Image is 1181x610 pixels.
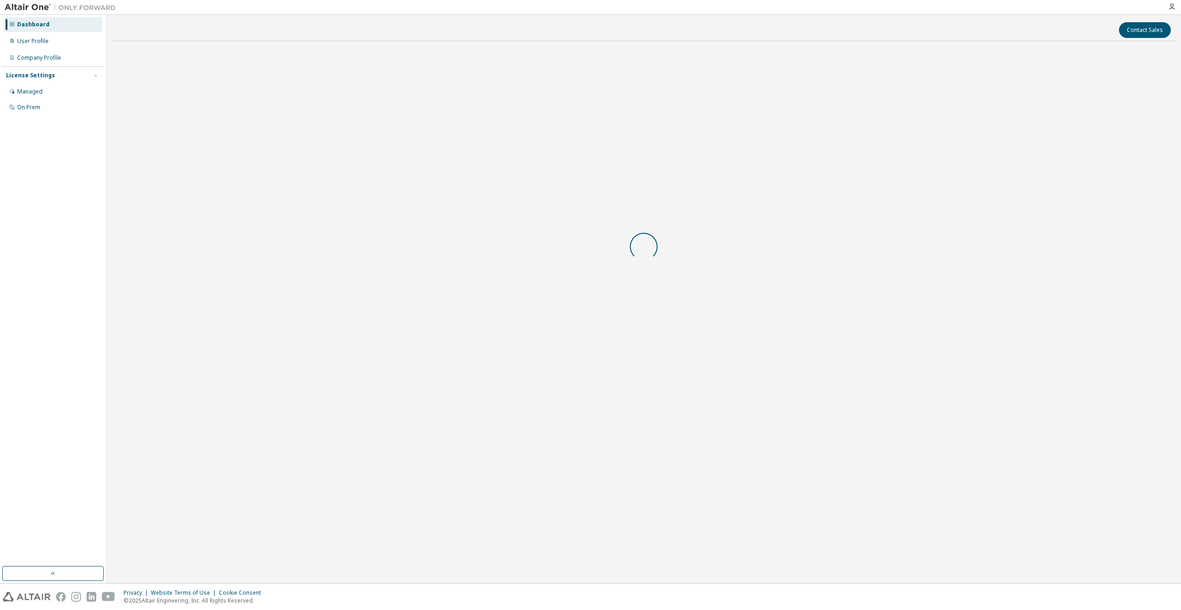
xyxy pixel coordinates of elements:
div: User Profile [17,37,49,45]
img: youtube.svg [102,592,115,602]
button: Contact Sales [1119,22,1171,38]
div: License Settings [6,72,55,79]
div: On Prem [17,104,40,111]
div: Managed [17,88,43,95]
div: Dashboard [17,21,50,28]
img: facebook.svg [56,592,66,602]
div: Website Terms of Use [151,589,219,597]
img: Altair One [5,3,120,12]
div: Cookie Consent [219,589,267,597]
div: Company Profile [17,54,61,62]
img: instagram.svg [71,592,81,602]
img: linkedin.svg [87,592,96,602]
p: © 2025 Altair Engineering, Inc. All Rights Reserved. [124,597,267,604]
div: Privacy [124,589,151,597]
img: altair_logo.svg [3,592,50,602]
